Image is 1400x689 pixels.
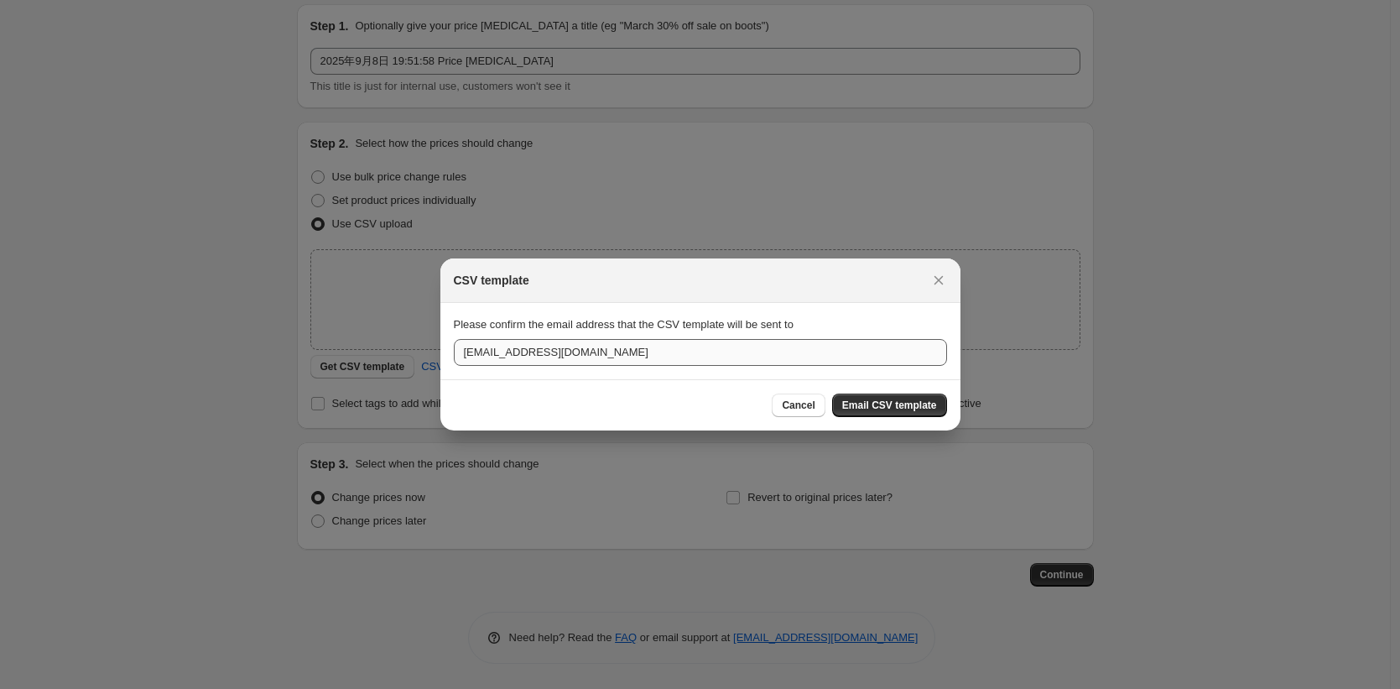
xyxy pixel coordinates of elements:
span: Please confirm the email address that the CSV template will be sent to [454,318,794,331]
button: Email CSV template [832,394,947,417]
span: Email CSV template [842,399,937,412]
button: Close [927,269,950,292]
button: Cancel [772,394,825,417]
h2: CSV template [454,272,529,289]
span: Cancel [782,399,814,412]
